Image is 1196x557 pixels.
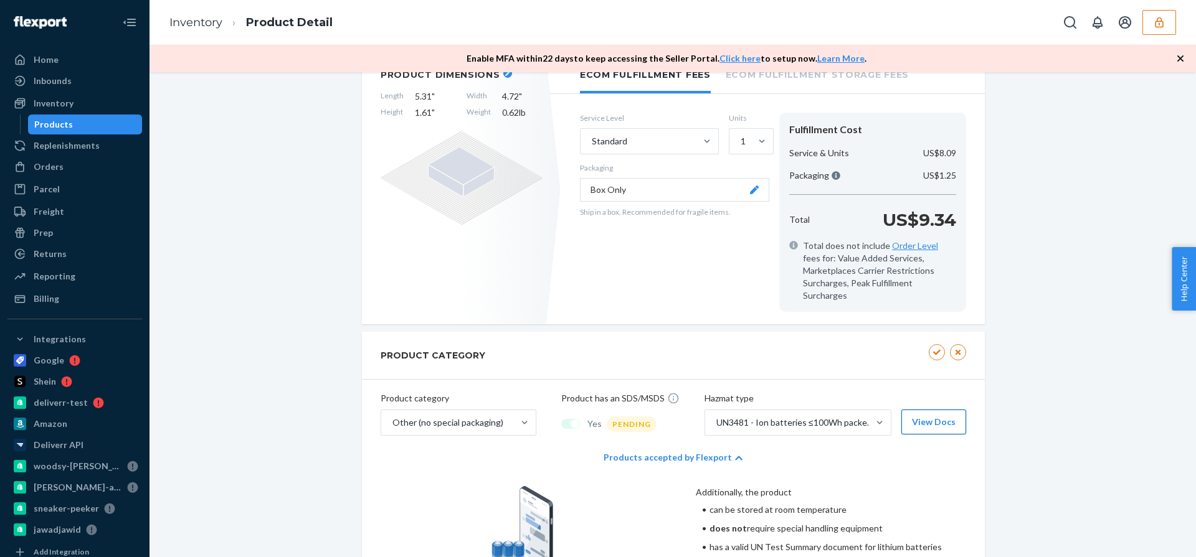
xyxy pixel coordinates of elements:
div: Orders [34,161,64,173]
span: " [432,91,435,101]
a: Click here [719,53,761,63]
div: Fulfillment Cost [789,123,956,137]
a: Reporting [7,266,142,286]
div: Parcel [34,183,60,195]
p: Packaging [789,169,840,182]
a: [PERSON_NAME]-a2cc [7,477,142,497]
div: Inbounds [34,75,72,87]
div: Additionally, the product [696,486,965,498]
div: jawadjawid [34,523,81,536]
span: Total does not include fees for: Value Added Services, Marketplaces Carrier Restrictions Surcharg... [803,240,956,302]
p: Product has an SDS/MSDS [561,392,665,405]
img: Flexport logo [14,16,67,29]
button: Help Center [1172,247,1196,311]
a: woodsy-[PERSON_NAME]-test [7,456,142,476]
div: deliverr-test [34,396,88,409]
div: Inventory [34,97,74,110]
p: Packaging [580,162,769,173]
a: Inventory [169,16,222,29]
a: Learn More [817,53,865,63]
input: Other (no special packaging) [391,416,392,429]
a: Prep [7,223,142,243]
span: Weight [467,106,491,119]
a: Order Level [892,240,938,251]
h2: PRODUCT CATEGORY [381,344,485,367]
p: Hazmat type [705,392,966,405]
p: Total [789,213,810,226]
li: has a valid UN Test Summary document for lithium batteries [702,541,965,553]
li: Ecom Fulfillment Fees [580,57,711,93]
div: Replenishments [34,139,100,152]
div: Shein [34,375,56,388]
a: Orders [7,157,142,177]
div: Prep [34,227,53,239]
button: Box Only [580,178,769,202]
span: Height [381,106,404,119]
div: UN3481 - Ion batteries ≤100Wh packed with or contained in equipment [716,416,875,429]
a: sneaker-peeker [7,498,142,518]
span: " [432,107,435,118]
a: Amazon [7,414,142,434]
a: Shein [7,372,142,391]
button: Open account menu [1113,10,1137,35]
span: " [519,91,522,101]
div: Products accepted by Flexport [604,439,743,476]
div: Freight [34,205,64,218]
div: Billing [34,293,59,305]
span: 5.31 [415,90,455,103]
li: Ecom Fulfillment Storage Fees [726,57,909,91]
h2: Product Dimensions [381,69,500,80]
p: Ship in a box. Recommended for fragile items. [580,207,769,217]
a: Parcel [7,179,142,199]
div: Other (no special packaging) [392,416,503,429]
div: Home [34,54,59,66]
div: PENDING [607,416,657,432]
a: Replenishments [7,136,142,156]
label: Units [729,113,769,123]
input: 1 [739,135,741,147]
li: require special handling equipment [702,522,965,535]
a: Product Detail [246,16,333,29]
span: Width [467,90,491,103]
input: UN3481 - Ion batteries ≤100Wh packed with or contained in equipment [715,416,716,429]
li: can be stored at room temperature [702,503,965,516]
p: Enable MFA within 22 days to keep accessing the Seller Portal. to setup now. . [467,52,866,65]
div: Reporting [34,270,75,283]
a: Products [28,115,143,134]
p: US$8.09 [923,147,956,159]
div: Amazon [34,418,67,430]
div: woodsy-[PERSON_NAME]-test [34,460,122,472]
button: Close Navigation [117,10,142,35]
p: Service & Units [789,147,849,159]
span: Length [381,90,404,103]
a: Returns [7,244,142,264]
a: Google [7,350,142,370]
button: View Docs [901,410,966,434]
div: Standard [592,135,627,147]
button: Open Search Box [1058,10,1083,35]
p: Product category [381,392,536,405]
label: Service Level [580,113,719,123]
span: Yes [587,418,602,430]
div: Products [34,118,73,131]
span: 0.62 lb [502,106,543,119]
a: jawadjawid [7,520,142,540]
p: US$1.25 [923,169,956,182]
ol: breadcrumbs [159,4,343,41]
a: Inventory [7,93,142,113]
button: Integrations [7,329,142,349]
button: Open notifications [1085,10,1110,35]
a: Inbounds [7,71,142,91]
div: [PERSON_NAME]-a2cc [34,481,122,494]
div: 1 [741,135,746,147]
strong: does not [710,523,747,533]
a: Billing [7,289,142,309]
a: Freight [7,202,142,222]
p: US$9.34 [883,207,956,232]
div: Deliverr API [34,439,83,451]
div: Returns [34,248,67,260]
div: Google [34,354,64,367]
div: Integrations [34,333,86,345]
a: deliverr-test [7,393,142,413]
